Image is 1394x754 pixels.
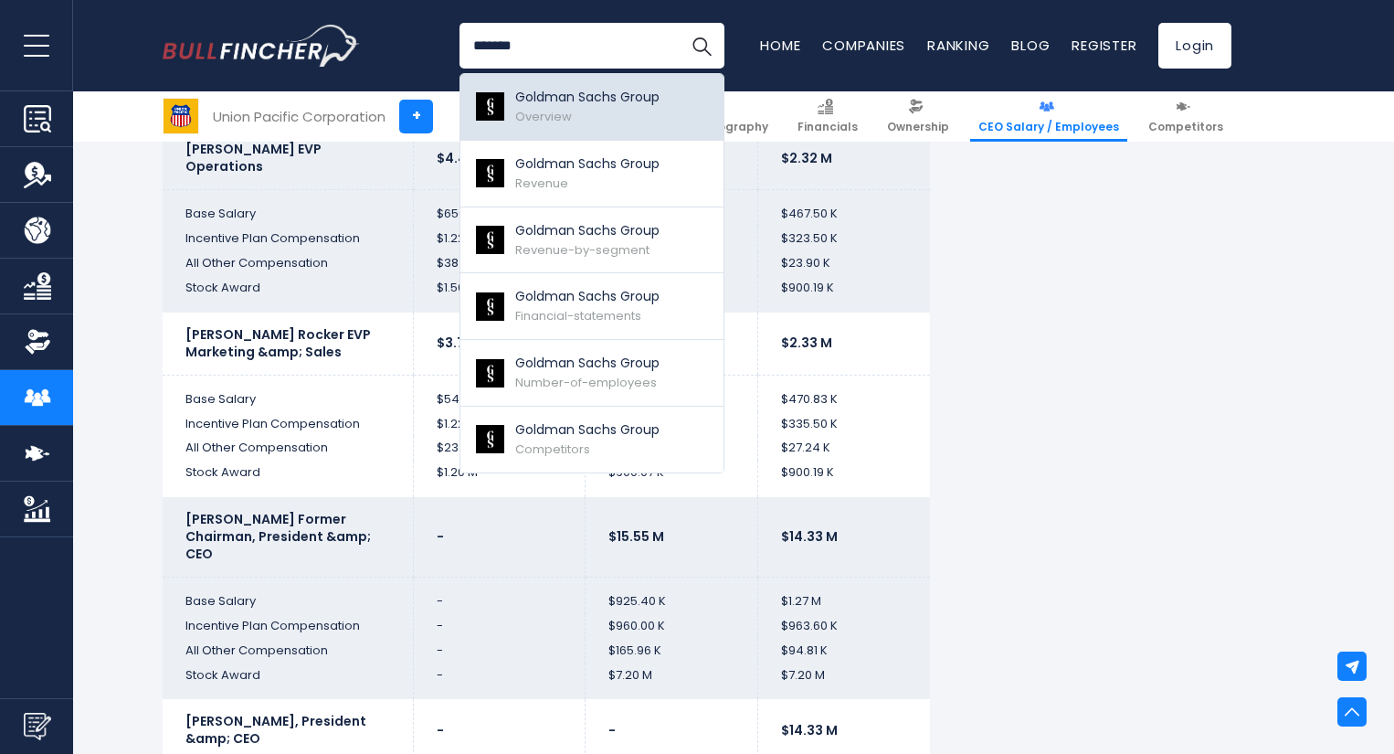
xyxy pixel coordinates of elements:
a: Register [1072,36,1136,55]
td: $900.19 K [757,461,930,497]
td: Base Salary [163,190,413,227]
span: Financials [797,120,858,134]
img: Ownership [24,328,51,356]
a: Companies [822,36,905,55]
td: $323.50 K [757,227,930,251]
td: $467.50 K [757,190,930,227]
td: $38.11 K [413,251,586,276]
b: - [608,721,616,739]
a: Go to homepage [163,25,359,67]
td: All Other Compensation [163,639,413,664]
td: $925.40 K [586,577,758,613]
td: $1.20 M [413,461,586,497]
td: All Other Compensation [163,436,413,461]
a: Goldman Sachs Group Competitors [460,407,723,473]
td: Incentive Plan Compensation [163,412,413,437]
a: Competitors [1140,91,1231,142]
a: Goldman Sachs Group Overview [460,74,723,141]
td: $546.67 K [413,375,586,411]
td: $650.00 K [413,190,586,227]
span: Revenue-by-segment [515,241,649,259]
td: Stock Award [163,276,413,313]
span: Competitors [1148,120,1223,134]
td: All Other Compensation [163,251,413,276]
b: - [437,721,444,739]
td: $900.07 K [586,461,758,497]
p: Goldman Sachs Group [515,420,660,440]
b: $15.55 M [608,527,664,546]
td: $900.19 K [757,276,930,313]
td: $7.20 M [757,664,930,700]
a: Goldman Sachs Group Revenue-by-segment [460,207,723,274]
b: $14.33 M [781,527,838,546]
img: UNP logo [164,99,198,133]
div: Union Pacific Corporation [213,106,385,127]
td: - [413,639,586,664]
a: Goldman Sachs Group Revenue [460,141,723,207]
span: Financial-statements [515,307,641,324]
td: Base Salary [163,375,413,411]
span: Ownership [887,120,949,134]
td: $23.68 K [413,436,586,461]
a: Ranking [927,36,989,55]
p: Goldman Sachs Group [515,354,660,373]
td: $1.22 M [413,227,586,251]
a: Home [760,36,800,55]
td: $960.00 K [586,614,758,639]
td: - [413,614,586,639]
b: $2.33 M [781,334,832,352]
p: Goldman Sachs Group [515,287,660,306]
td: Incentive Plan Compensation [163,227,413,251]
span: Competitors [515,441,590,458]
td: $94.81 K [757,639,930,664]
a: Goldman Sachs Group Number-of-employees [460,340,723,407]
b: $14.33 M [781,721,838,739]
a: Goldman Sachs Group Financial-statements [460,273,723,340]
td: $1.27 M [757,577,930,613]
td: - [413,664,586,700]
b: [PERSON_NAME] EVP Operations [185,140,322,175]
button: Search [679,23,724,69]
span: Number-of-employees [515,374,657,391]
td: $1.22 M [413,412,586,437]
td: $335.50 K [757,412,930,437]
td: $7.20 M [586,664,758,700]
td: - [413,577,586,613]
span: CEO Salary / Employees [978,120,1119,134]
b: - [437,527,444,546]
b: [PERSON_NAME] Rocker EVP Marketing &amp; Sales [185,325,371,361]
td: $963.60 K [757,614,930,639]
a: Login [1158,23,1231,69]
a: Ownership [879,91,957,142]
td: Incentive Plan Compensation [163,614,413,639]
td: $23.90 K [757,251,930,276]
td: Stock Award [163,664,413,700]
span: Revenue [515,175,568,192]
b: $3.79 M [437,334,488,352]
b: [PERSON_NAME] Former Chairman, President &amp; CEO [185,510,371,563]
a: + [399,100,433,133]
td: $165.96 K [586,639,758,664]
b: $2.32 M [781,149,832,167]
b: [PERSON_NAME], President &amp; CEO [185,712,366,748]
b: $4.44 M [437,149,491,167]
img: Bullfincher logo [163,25,360,67]
span: Overview [515,108,572,125]
a: Blog [1011,36,1050,55]
td: $1.50 M [413,276,586,313]
p: Goldman Sachs Group [515,154,660,174]
p: Goldman Sachs Group [515,221,660,240]
td: Base Salary [163,577,413,613]
td: $470.83 K [757,375,930,411]
td: $27.24 K [757,436,930,461]
a: Financials [789,91,866,142]
td: Stock Award [163,461,413,497]
p: Goldman Sachs Group [515,88,660,107]
a: CEO Salary / Employees [970,91,1127,142]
